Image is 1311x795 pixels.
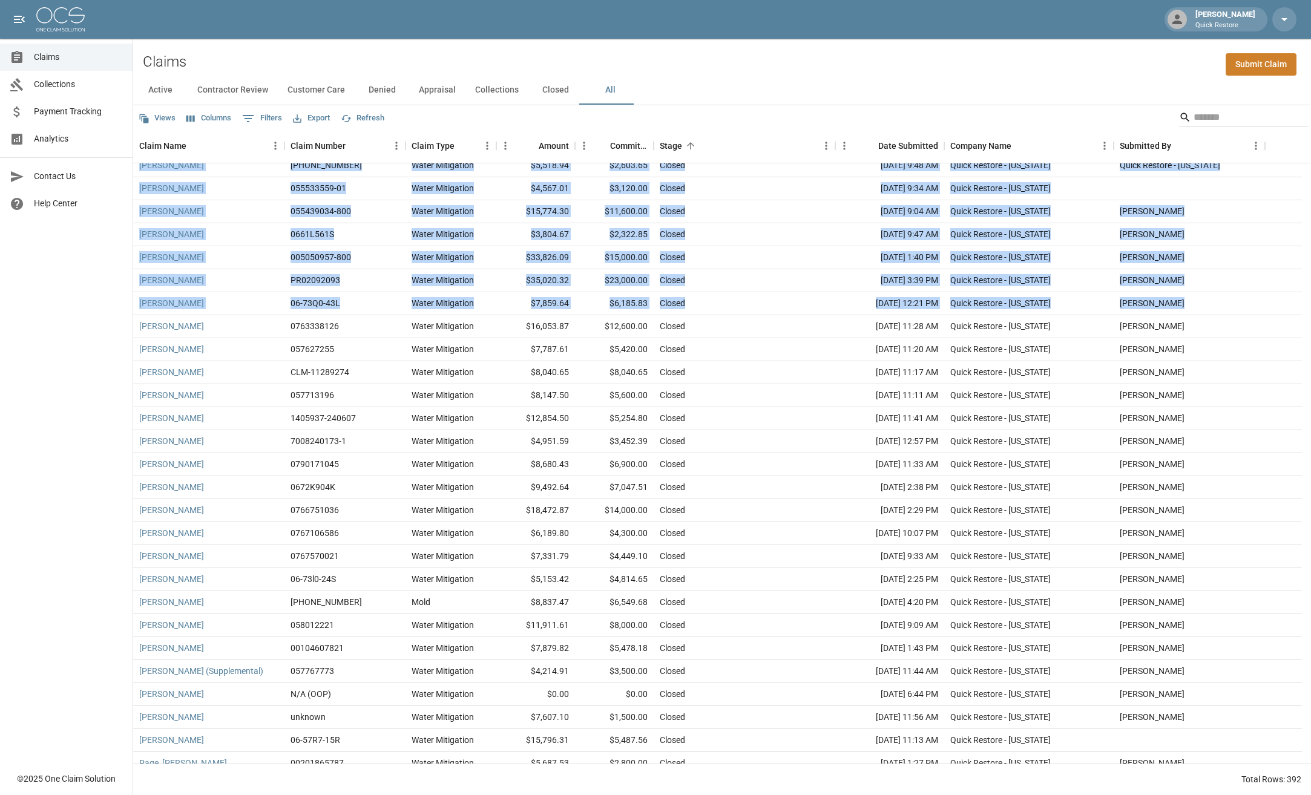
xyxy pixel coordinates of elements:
[660,205,685,217] div: Closed
[660,228,685,240] div: Closed
[522,137,539,154] button: Sort
[496,407,575,430] div: $12,854.50
[291,504,339,516] div: 0766751036
[412,504,474,516] div: Water Mitigation
[835,614,944,637] div: [DATE] 9:09 AM
[835,200,944,223] div: [DATE] 9:04 AM
[950,297,1051,309] div: Quick Restore - Colorado
[412,550,474,562] div: Water Mitigation
[1120,205,1184,217] div: Michelle Martinez
[1171,137,1188,154] button: Sort
[34,197,123,210] span: Help Center
[139,458,204,470] a: [PERSON_NAME]
[575,568,654,591] div: $4,814.65
[575,200,654,223] div: $11,600.00
[817,137,835,155] button: Menu
[950,550,1051,562] div: Quick Restore - Colorado
[575,706,654,729] div: $1,500.00
[575,499,654,522] div: $14,000.00
[835,361,944,384] div: [DATE] 11:17 AM
[950,734,1051,746] div: Quick Restore - Colorado
[139,129,186,163] div: Claim Name
[950,205,1051,217] div: Quick Restore - Colorado
[1120,688,1184,700] div: Elizabeth Sutton
[139,757,227,769] a: Page, [PERSON_NAME]
[291,573,336,585] div: 06-73l0-24S
[1247,137,1265,155] button: Menu
[1120,573,1184,585] div: Michelle Martinez
[496,315,575,338] div: $16,053.87
[835,269,944,292] div: [DATE] 3:39 PM
[1120,711,1184,723] div: Michelle Martinez
[950,274,1051,286] div: Quick Restore - Colorado
[1120,458,1184,470] div: Michelle Martinez
[409,76,465,105] button: Appraisal
[412,481,474,493] div: Water Mitigation
[496,430,575,453] div: $4,951.59
[660,251,685,263] div: Closed
[1120,665,1184,677] div: Michelle Martinez
[291,205,351,217] div: 055439034-800
[1120,228,1184,240] div: Elizabeth Sutton
[660,435,685,447] div: Closed
[496,154,575,177] div: $5,518.94
[575,292,654,315] div: $6,185.83
[496,200,575,223] div: $15,774.30
[139,343,204,355] a: [PERSON_NAME]
[1120,481,1184,493] div: Michelle Martinez
[660,573,685,585] div: Closed
[139,688,204,700] a: [PERSON_NAME]
[139,596,204,608] a: [PERSON_NAME]
[139,205,204,217] a: [PERSON_NAME]
[34,132,123,145] span: Analytics
[412,129,455,163] div: Claim Type
[835,129,944,163] div: Date Submitted
[291,159,362,171] div: 01-006-648921
[139,665,263,677] a: [PERSON_NAME] (Supplemental)
[139,274,204,286] a: [PERSON_NAME]
[835,338,944,361] div: [DATE] 11:20 AM
[291,389,334,401] div: 057713196
[660,320,685,332] div: Closed
[950,665,1051,677] div: Quick Restore - Colorado
[660,129,682,163] div: Stage
[139,481,204,493] a: [PERSON_NAME]
[496,660,575,683] div: $4,214.91
[139,642,204,654] a: [PERSON_NAME]
[412,159,474,171] div: Water Mitigation
[944,129,1114,163] div: Company Name
[950,688,1051,700] div: Quick Restore - Colorado
[660,527,685,539] div: Closed
[412,573,474,585] div: Water Mitigation
[835,499,944,522] div: [DATE] 2:29 PM
[835,223,944,246] div: [DATE] 9:47 AM
[660,550,685,562] div: Closed
[1120,297,1184,309] div: Michelle Martinez
[861,137,878,154] button: Sort
[291,458,339,470] div: 0790171045
[950,129,1011,163] div: Company Name
[291,182,346,194] div: 055533559-01
[291,320,339,332] div: 0763338126
[660,665,685,677] div: Closed
[835,453,944,476] div: [DATE] 11:33 AM
[291,435,346,447] div: 7008240173-1
[496,729,575,752] div: $15,796.31
[575,361,654,384] div: $8,040.65
[412,205,474,217] div: Water Mitigation
[291,757,344,769] div: 00201865787
[496,177,575,200] div: $4,567.01
[575,476,654,499] div: $7,047.51
[496,614,575,637] div: $11,911.61
[412,711,474,723] div: Water Mitigation
[34,78,123,91] span: Collections
[575,384,654,407] div: $5,600.00
[575,246,654,269] div: $15,000.00
[139,711,204,723] a: [PERSON_NAME]
[278,76,355,105] button: Customer Care
[575,430,654,453] div: $3,452.39
[575,614,654,637] div: $8,000.00
[406,129,496,163] div: Claim Type
[835,292,944,315] div: [DATE] 12:21 PM
[496,545,575,568] div: $7,331.79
